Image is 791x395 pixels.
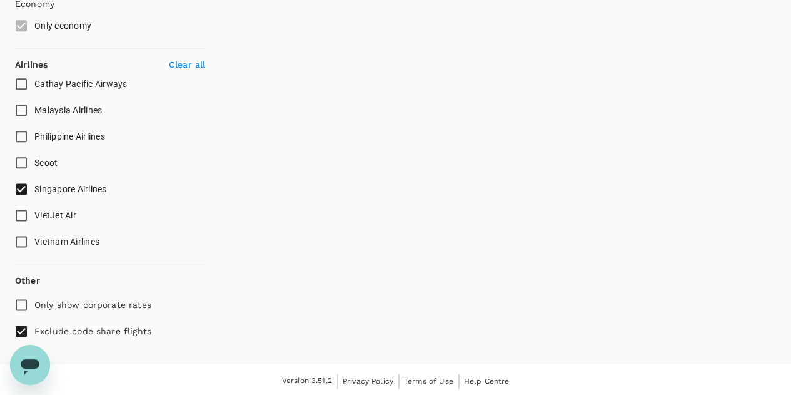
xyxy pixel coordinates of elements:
[15,59,48,69] strong: Airlines
[404,377,453,386] span: Terms of Use
[34,237,99,247] span: Vietnam Airlines
[34,210,76,220] span: VietJet Air
[34,131,105,141] span: Philippine Airlines
[343,377,393,386] span: Privacy Policy
[464,374,510,388] a: Help Centre
[34,105,102,115] span: Malaysia Airlines
[34,158,58,168] span: Scoot
[464,377,510,386] span: Help Centre
[34,21,91,31] span: Only economy
[34,184,107,194] span: Singapore Airlines
[34,79,128,89] span: Cathay Pacific Airways
[404,374,453,388] a: Terms of Use
[10,345,50,385] iframe: Button to launch messaging window
[34,299,151,311] p: Only show corporate rates
[343,374,393,388] a: Privacy Policy
[15,274,40,287] p: Other
[282,375,332,387] span: Version 3.51.2
[34,325,151,337] p: Exclude code share flights
[169,58,205,71] p: Clear all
